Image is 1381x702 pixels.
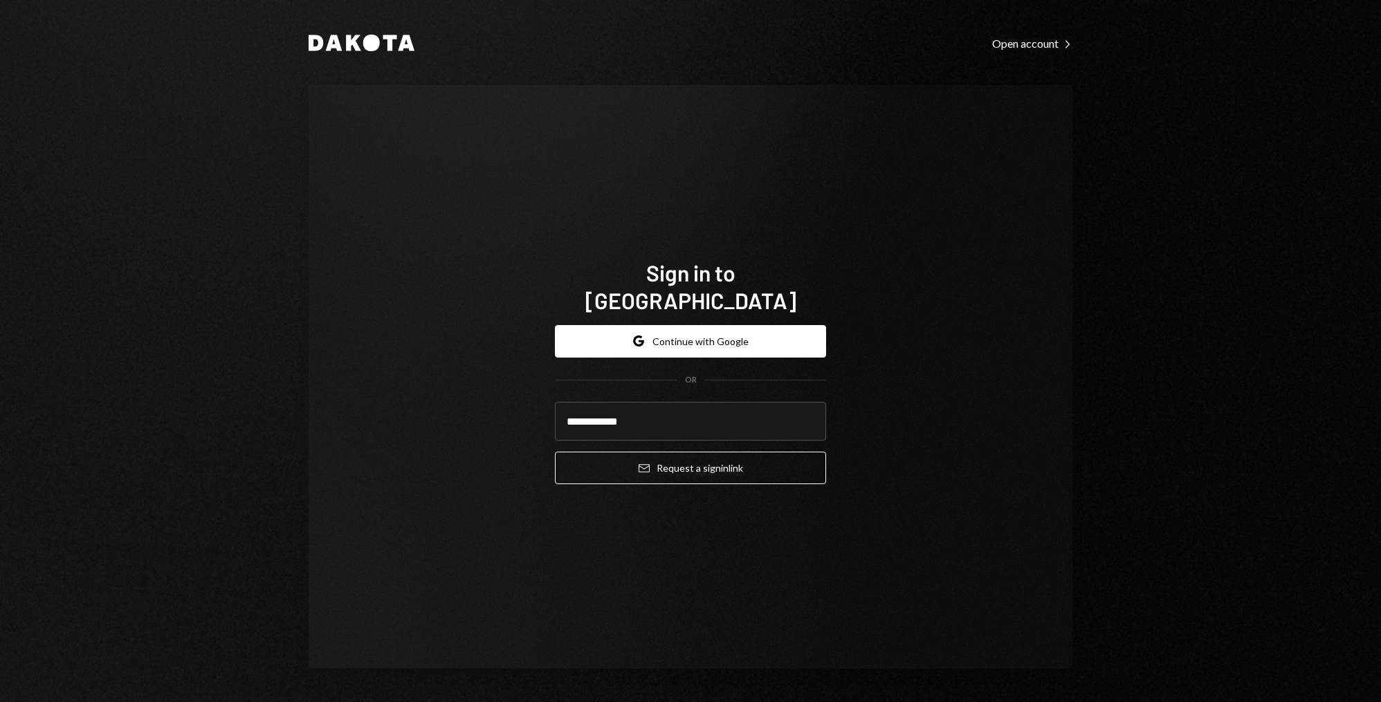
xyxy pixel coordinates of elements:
a: Open account [992,35,1072,50]
div: OR [685,374,697,386]
div: Open account [992,37,1072,50]
h1: Sign in to [GEOGRAPHIC_DATA] [555,259,826,314]
button: Request a signinlink [555,452,826,484]
button: Continue with Google [555,325,826,358]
